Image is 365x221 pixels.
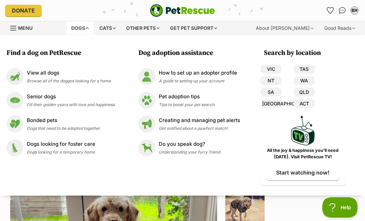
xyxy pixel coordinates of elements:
a: Senior dogs Senior dogs Fill their golden years with love and happiness [6,92,115,109]
img: How to set up an adopter profile [138,68,155,85]
p: Creating and managing pet alerts [159,117,240,124]
a: Dogs looking for foster care Dogs looking for foster care Dogs looking for a temporary home [6,139,115,156]
img: consumer-privacy-logo.png [1,1,6,6]
a: Menu [10,21,37,34]
a: PetRescue [150,4,215,17]
iframe: Help Scout Beacon - Open [322,197,358,218]
img: View all dogs [6,68,23,85]
img: Dogs looking for foster care [6,139,23,156]
a: SA [261,88,282,97]
p: Dogs looking for foster care [27,140,95,148]
span: Menu [18,25,33,31]
p: Senior dogs [27,93,115,101]
div: Cats [95,21,120,35]
a: Do you speak dog? Do you speak dog? Understanding your furry friend [138,139,240,156]
a: VIC [261,65,282,74]
div: BH [351,7,358,14]
a: Conversations [337,5,348,16]
span: Fill their golden years with love and happiness [27,102,115,107]
a: WA [294,76,315,85]
span: A guide to setting up your account [159,78,224,83]
img: Senior dogs [6,92,23,109]
span: Tips to boost your pet search [159,102,214,107]
div: Get pet support [165,21,222,35]
a: Start watching now! [266,165,340,180]
a: ACT [294,99,315,108]
p: How to set up an adopter profile [159,69,237,77]
img: Pet adoption tips [138,92,155,109]
span: Get notified about a pawfect match! [159,126,228,131]
span: Understanding your furry friend [159,149,220,155]
p: Pet adoption tips [159,93,214,101]
a: Favourites [325,5,335,16]
a: Donate [5,5,42,16]
h3: Search by location [264,48,345,58]
span: Browse all of the doggos looking for a home [27,78,111,83]
p: All the joy & happiness you’ll need [DATE]. Visit PetRescue TV! [266,147,340,160]
ul: Account quick links [325,5,360,16]
span: Dogs looking for a temporary home [27,149,95,155]
img: Do you speak dog? [138,139,155,156]
p: Do you speak dog? [159,140,220,148]
a: TAS [294,65,315,74]
div: Other pets [121,21,164,35]
a: How to set up an adopter profile How to set up an adopter profile A guide to setting up your account [138,68,240,85]
button: My account [349,5,360,16]
h3: Dog adoption assistance [138,48,244,58]
a: QLD [294,88,315,97]
a: View all dogs View all dogs Browse all of the doggos looking for a home [6,68,115,85]
a: Bonded pets Bonded pets Dogs that need to be adopted together [6,116,115,133]
img: PetRescue TV logo [291,116,315,145]
p: View all dogs [27,69,111,77]
div: Dogs [66,21,94,35]
div: About [PERSON_NAME] [251,21,318,35]
h3: Find a dog on PetRescue [6,48,118,58]
a: Creating and managing pet alerts Creating and managing pet alerts Get notified about a pawfect ma... [138,116,240,133]
a: Pet adoption tips Pet adoption tips Tips to boost your pet search [138,92,240,109]
img: chat-41dd97257d64d25036548639549fe6c8038ab92f7586957e7f3b1b290dea8141.svg [339,7,346,14]
a: NT [261,76,282,85]
div: Good Reads [320,21,360,35]
img: Creating and managing pet alerts [138,116,155,133]
img: Bonded pets [6,116,23,133]
p: Bonded pets [27,117,100,124]
span: Dogs that need to be adopted together [27,126,100,131]
img: logo-e224e6f780fb5917bec1dbf3a21bbac754714ae5b6737aabdf751b685950b380.svg [150,4,215,17]
a: [GEOGRAPHIC_DATA] [261,99,282,108]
